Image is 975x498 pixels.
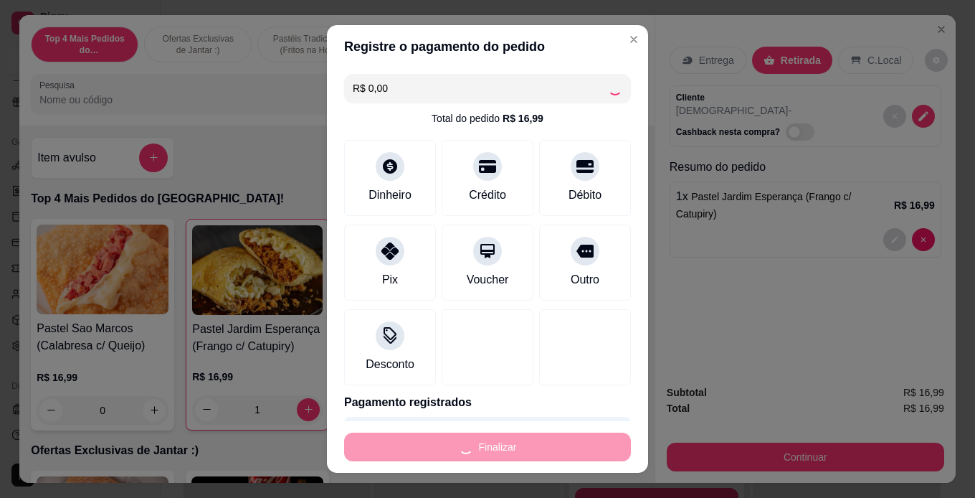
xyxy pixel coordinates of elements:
div: R$ 16,99 [503,111,543,126]
header: Registre o pagamento do pedido [327,25,648,68]
button: Close [622,28,645,51]
div: Voucher [467,271,509,288]
div: Débito [569,187,601,204]
div: Desconto [366,356,414,373]
div: Crédito [469,187,506,204]
p: Pagamento registrados [344,394,631,411]
div: Pix [382,271,398,288]
div: Outro [571,271,599,288]
div: Total do pedido [432,111,543,126]
input: Ex.: hambúrguer de cordeiro [353,74,608,103]
div: Loading [608,81,622,95]
div: Dinheiro [368,187,412,204]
